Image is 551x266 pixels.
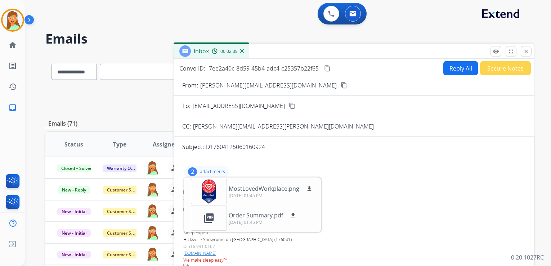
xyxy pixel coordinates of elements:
[182,122,191,131] p: CC:
[8,41,17,49] mat-icon: home
[480,61,531,75] button: Secure Notes
[171,163,179,172] mat-icon: person_remove
[103,208,149,215] span: Customer Support
[145,225,159,240] img: agent-avatar
[103,229,149,237] span: Customer Support
[3,10,23,30] img: avatar
[229,184,299,193] p: MostLovedWorkplace.png
[182,81,198,90] p: From:
[193,122,374,130] span: [PERSON_NAME][EMAIL_ADDRESS][PERSON_NAME][DOMAIN_NAME]
[145,182,159,197] img: agent-avatar
[194,47,209,55] span: Inbox
[8,82,17,91] mat-icon: history
[45,119,80,128] p: Emails (71)
[206,143,265,151] p: D17604125060160924
[145,161,159,175] img: agent-avatar
[8,62,17,70] mat-icon: list_alt
[183,222,391,229] p: [PERSON_NAME]
[103,186,149,194] span: Customer Support
[229,220,297,225] p: [DATE] 01:45 PM
[103,251,149,258] span: Customer Support
[171,250,179,258] mat-icon: person_remove
[183,250,216,256] a: [DOMAIN_NAME]
[188,243,215,249] a: 516.931.0167
[171,185,179,194] mat-icon: person_remove
[289,103,295,109] mat-icon: content_copy
[153,140,178,149] span: Assignee
[183,243,391,250] p: O.
[306,185,313,192] mat-icon: download
[57,229,91,237] span: New - Initial
[113,140,126,149] span: Type
[182,102,191,110] p: To:
[200,81,337,90] p: [PERSON_NAME][EMAIL_ADDRESS][DOMAIN_NAME]
[145,247,159,261] img: agent-avatar
[179,64,205,73] p: Convo ID:
[8,103,17,112] mat-icon: inbox
[182,143,204,151] p: Subject:
[183,206,524,213] div: Date:
[220,49,238,54] span: 00:02:08
[171,207,179,215] mat-icon: person_remove
[200,169,225,175] p: attachments
[57,208,91,215] span: New - Initial
[203,212,215,224] mat-icon: picture_as_pdf
[183,236,391,243] p: Hicksville Showroom on [GEOGRAPHIC_DATA] (176041)
[183,257,391,263] p: We make sleep easy™
[523,48,529,55] mat-icon: close
[145,204,159,218] img: agent-avatar
[45,32,534,46] h2: Emails
[290,212,296,218] mat-icon: download
[183,197,524,204] div: To:
[493,48,499,55] mat-icon: remove_red_eye
[511,253,544,262] p: 0.20.1027RC
[171,228,179,237] mat-icon: person_remove
[209,64,319,72] span: 7ee2a40c-8d59-45b4-adc4-c25357b22f65
[508,48,514,55] mat-icon: fullscreen
[229,193,314,199] p: [DATE] 01:45 PM
[58,186,90,194] span: New - Reply
[183,230,391,236] p: Sleep Expert
[443,61,478,75] button: Reply All
[229,211,283,220] p: Order Summary.pdf
[188,167,197,176] div: 2
[324,65,331,72] mat-icon: content_copy
[183,189,524,196] div: From:
[341,82,347,89] mat-icon: content_copy
[64,140,83,149] span: Status
[57,251,91,258] span: New - Initial
[103,164,140,172] span: Warranty Ops
[193,102,285,110] span: [EMAIL_ADDRESS][DOMAIN_NAME]
[57,164,97,172] span: Closed – Solved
